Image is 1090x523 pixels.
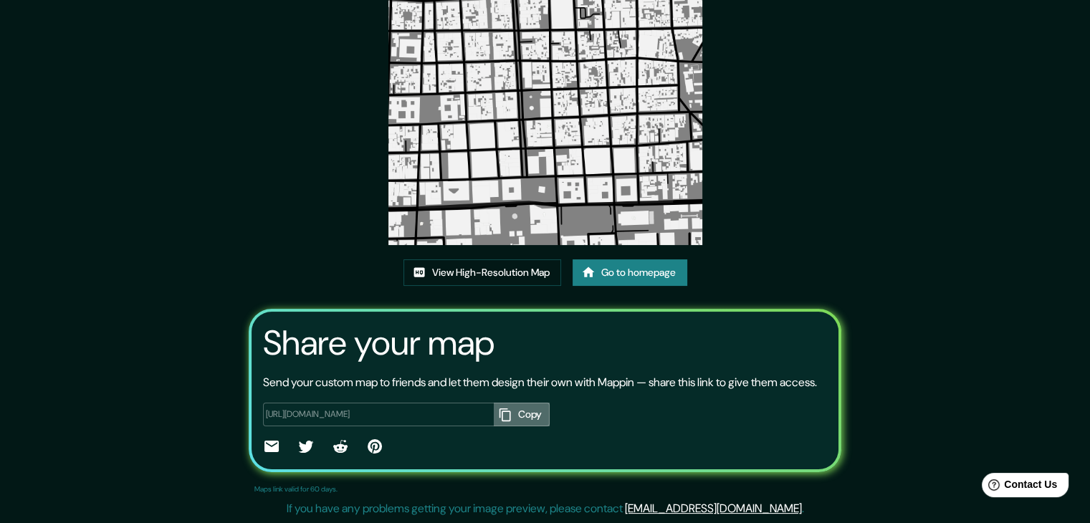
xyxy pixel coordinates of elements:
a: View High-Resolution Map [403,259,561,286]
button: Copy [494,403,550,426]
p: Send your custom map to friends and let them design their own with Mappin — share this link to gi... [263,374,817,391]
a: Go to homepage [573,259,687,286]
p: If you have any problems getting your image preview, please contact . [287,500,804,517]
a: [EMAIL_ADDRESS][DOMAIN_NAME] [625,501,802,516]
p: Maps link valid for 60 days. [254,484,338,494]
h3: Share your map [263,323,494,363]
iframe: Help widget launcher [962,467,1074,507]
